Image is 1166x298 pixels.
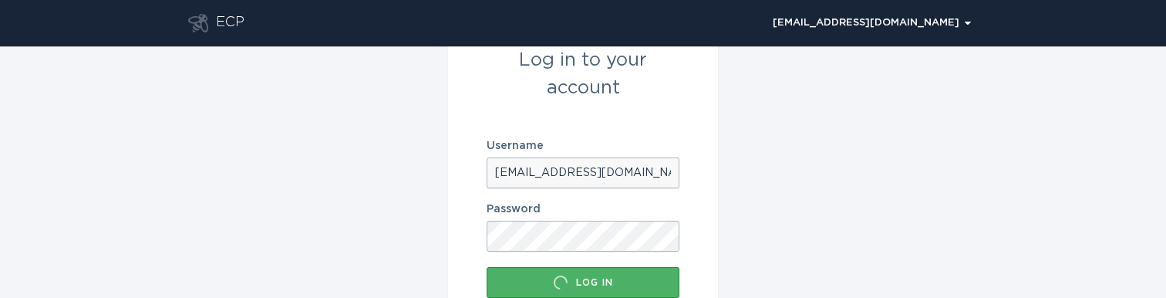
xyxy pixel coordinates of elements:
button: Log in [487,267,679,298]
button: Go to dashboard [188,14,208,32]
div: [EMAIL_ADDRESS][DOMAIN_NAME] [773,19,971,28]
div: Log in [494,275,672,290]
div: Log in to your account [487,46,679,102]
div: ECP [216,14,244,32]
button: Open user account details [766,12,978,35]
label: Username [487,141,679,151]
div: Loading [553,275,568,290]
div: Popover menu [766,12,978,35]
label: Password [487,204,679,215]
